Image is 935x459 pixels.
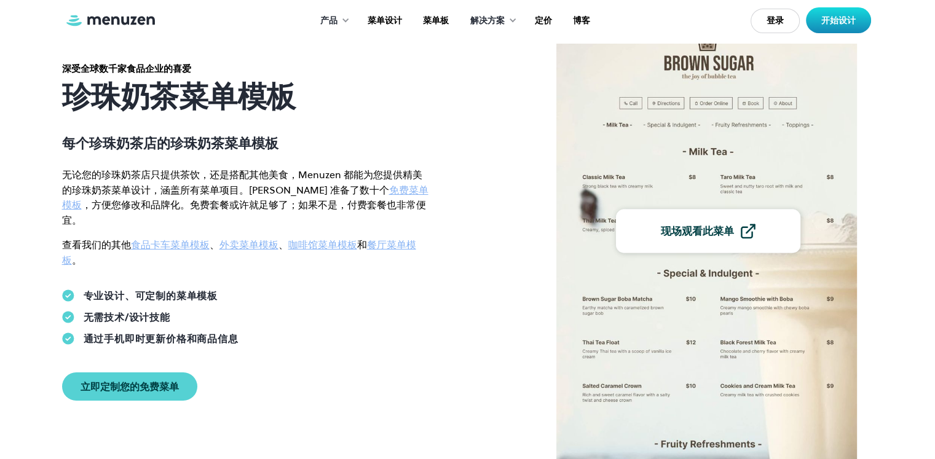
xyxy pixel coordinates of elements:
font: 无需技术/设计技能 [84,310,170,324]
a: 登录 [751,9,800,33]
font: 定价 [535,14,552,26]
font: 登录 [767,14,784,26]
font: 菜单设计 [368,14,402,26]
a: 菜单板 [411,2,458,40]
a: 咖啡馆菜单模板 [288,238,357,251]
a: 外卖菜单模板 [219,238,278,251]
font: 专业设计、可定制的菜单模板 [84,289,218,302]
font: 和 [357,238,367,251]
font: 解决方案 [470,14,505,26]
font: 菜单板 [423,14,449,26]
a: 现场观看此菜单 [616,210,800,253]
a: 开始设计 [806,7,871,33]
font: 、 [278,238,288,251]
a: 立即定制您的免费菜单 [62,372,197,401]
font: 产品 [320,14,337,26]
font: 查看我们的其他 [62,238,131,251]
font: 、 [210,238,219,251]
a: 食品卡车菜单模板 [131,238,210,251]
font: ，方便您修改和品牌化。免费套餐或许就足够了；如果不是，付费套餐也非常便宜。 [62,198,426,227]
font: 立即定制您的免费菜单 [81,380,179,393]
a: 定价 [523,2,561,40]
a: 博客 [561,2,599,40]
a: 餐厅菜单模板 [62,238,416,267]
font: 博客 [573,14,590,26]
div: 解决方案 [458,2,523,40]
font: 。 [72,253,82,267]
font: 每个珍珠奶茶店的珍珠奶茶菜单模板 [62,134,278,152]
font: 珍珠奶茶菜单模板 [62,76,296,117]
font: 深受全球数千家食品企业的喜爱 [62,62,191,75]
font: 开始设计 [821,14,856,26]
font: 无论您的珍珠奶茶店只提供茶饮，还是搭配其他美食，Menuzen 都能为您提供精美的珍珠奶茶菜单设计，涵盖所有菜单项目。[PERSON_NAME] 准备了数十个 [62,168,422,197]
font: 现场观看此菜单 [661,223,734,238]
a: 菜单设计 [356,2,411,40]
div: 产品 [308,2,356,40]
font: 通过手机即时更新价格和商品信息 [84,332,239,345]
